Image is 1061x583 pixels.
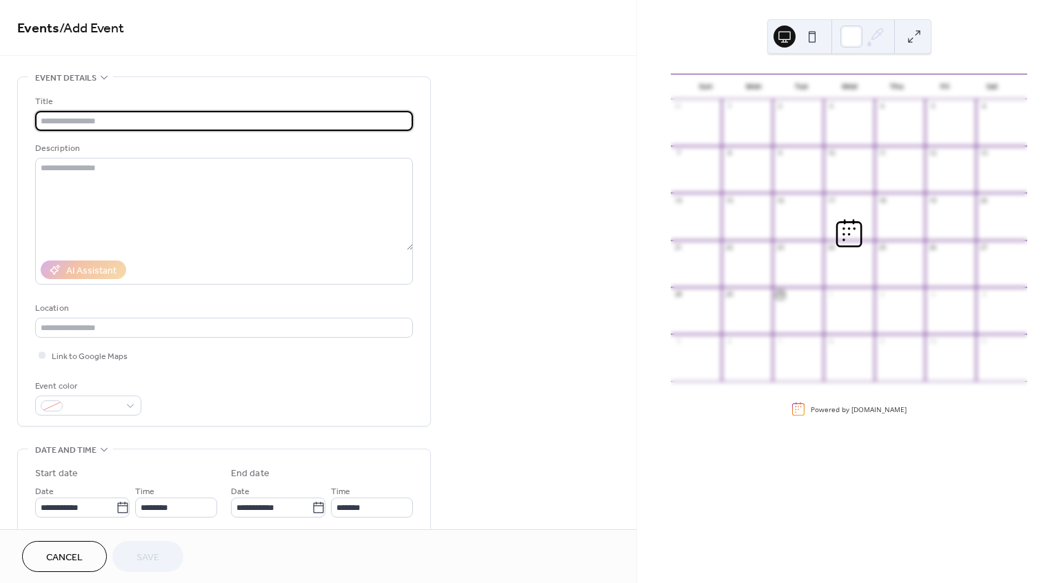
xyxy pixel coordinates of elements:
[682,74,729,99] div: Sun
[46,551,83,565] span: Cancel
[35,484,54,499] span: Date
[980,102,988,110] div: 6
[929,243,937,252] div: 26
[825,74,873,99] div: Wed
[878,150,886,158] div: 11
[35,379,139,393] div: Event color
[811,405,907,414] div: Powered by
[980,150,988,158] div: 13
[674,243,683,252] div: 21
[827,150,836,158] div: 10
[674,196,683,205] div: 14
[929,102,937,110] div: 5
[980,196,988,205] div: 20
[35,94,410,109] div: Title
[22,541,107,572] button: Cancel
[730,74,778,99] div: Mon
[827,196,836,205] div: 17
[674,150,683,158] div: 7
[878,102,886,110] div: 4
[725,243,734,252] div: 22
[135,484,154,499] span: Time
[231,484,250,499] span: Date
[725,102,734,110] div: 1
[776,196,785,205] div: 16
[980,291,988,299] div: 4
[827,243,836,252] div: 24
[776,102,785,110] div: 2
[35,141,410,156] div: Description
[778,74,825,99] div: Tue
[929,196,937,205] div: 19
[35,71,97,85] span: Event details
[980,243,988,252] div: 27
[929,338,937,346] div: 10
[878,196,886,205] div: 18
[980,338,988,346] div: 11
[331,484,350,499] span: Time
[776,150,785,158] div: 9
[725,196,734,205] div: 15
[231,467,270,481] div: End date
[52,349,128,364] span: Link to Google Maps
[674,338,683,346] div: 5
[725,338,734,346] div: 6
[776,243,785,252] div: 23
[878,243,886,252] div: 25
[827,338,836,346] div: 8
[725,150,734,158] div: 8
[929,291,937,299] div: 3
[827,291,836,299] div: 1
[17,15,59,42] a: Events
[929,150,937,158] div: 12
[827,102,836,110] div: 3
[35,467,78,481] div: Start date
[725,291,734,299] div: 29
[878,291,886,299] div: 2
[674,102,683,110] div: 31
[35,301,410,316] div: Location
[674,291,683,299] div: 28
[35,443,97,458] span: Date and time
[921,74,969,99] div: Fri
[878,338,886,346] div: 9
[776,338,785,346] div: 7
[969,74,1016,99] div: Sat
[851,405,907,414] a: [DOMAIN_NAME]
[776,291,785,299] div: 30
[59,15,124,42] span: / Add Event
[873,74,920,99] div: Thu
